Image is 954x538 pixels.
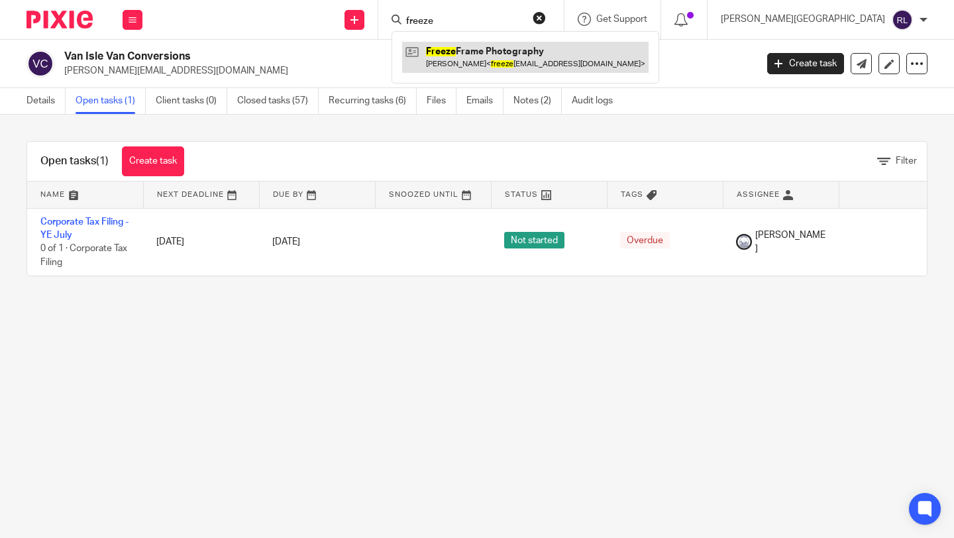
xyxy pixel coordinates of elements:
[621,191,643,198] span: Tags
[721,13,885,26] p: [PERSON_NAME][GEOGRAPHIC_DATA]
[64,64,747,78] p: [PERSON_NAME][EMAIL_ADDRESS][DOMAIN_NAME]
[767,53,844,74] a: Create task
[122,146,184,176] a: Create task
[755,229,825,256] span: [PERSON_NAME]
[892,9,913,30] img: svg%3E
[389,191,458,198] span: Snoozed Until
[427,88,456,114] a: Files
[76,88,146,114] a: Open tasks (1)
[504,232,564,248] span: Not started
[40,154,109,168] h1: Open tasks
[329,88,417,114] a: Recurring tasks (6)
[40,244,127,267] span: 0 of 1 · Corporate Tax Filing
[26,88,66,114] a: Details
[736,234,752,250] img: Copy%20of%20Rockies%20accounting%20v3%20(1).png
[143,208,259,276] td: [DATE]
[272,237,300,246] span: [DATE]
[64,50,611,64] h2: Van Isle Van Conversions
[26,50,54,78] img: svg%3E
[620,232,670,248] span: Overdue
[96,156,109,166] span: (1)
[40,217,129,240] a: Corporate Tax Filing - YE July
[896,156,917,166] span: Filter
[505,191,538,198] span: Status
[466,88,503,114] a: Emails
[572,88,623,114] a: Audit logs
[237,88,319,114] a: Closed tasks (57)
[26,11,93,28] img: Pixie
[405,16,524,28] input: Search
[533,11,546,25] button: Clear
[513,88,562,114] a: Notes (2)
[156,88,227,114] a: Client tasks (0)
[596,15,647,24] span: Get Support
